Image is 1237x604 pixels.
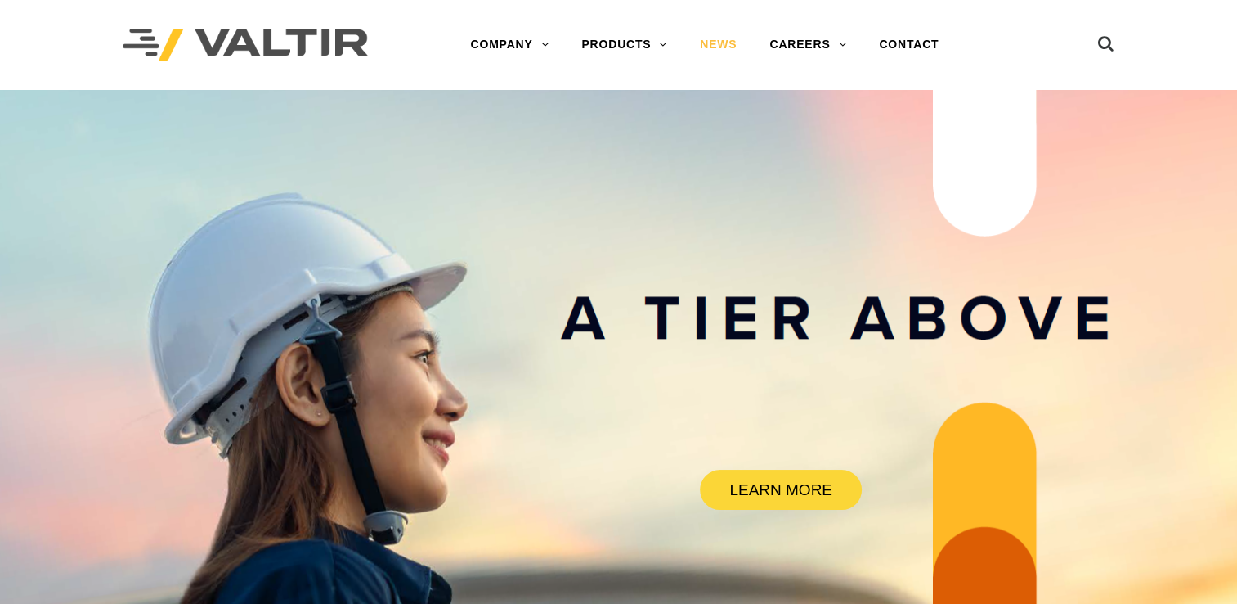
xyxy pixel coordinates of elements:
a: CAREERS [753,29,863,61]
a: NEWS [683,29,753,61]
img: Valtir [123,29,368,62]
a: PRODUCTS [565,29,683,61]
a: CONTACT [863,29,955,61]
a: COMPANY [454,29,565,61]
a: LEARN MORE [700,470,862,510]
